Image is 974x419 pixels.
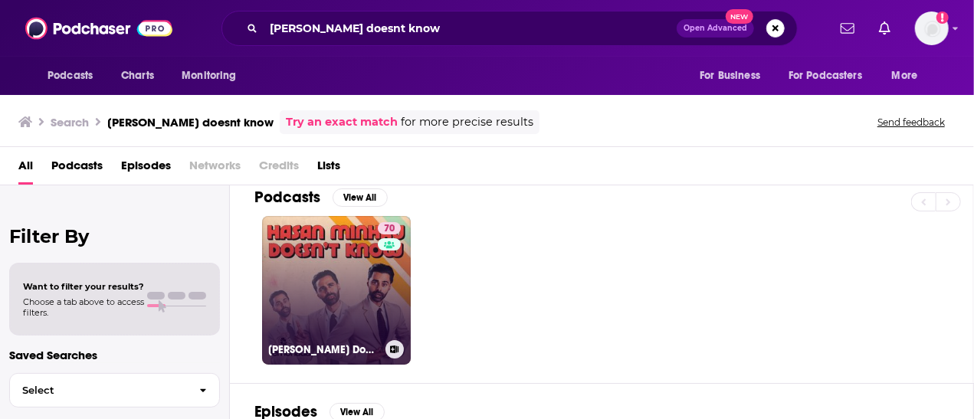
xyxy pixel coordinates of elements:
[9,373,220,408] button: Select
[221,11,798,46] div: Search podcasts, credits, & more...
[182,65,236,87] span: Monitoring
[18,153,33,185] a: All
[684,25,747,32] span: Open Advanced
[333,188,388,207] button: View All
[259,153,299,185] span: Credits
[873,116,949,129] button: Send feedback
[254,188,388,207] a: PodcastsView All
[700,65,760,87] span: For Business
[726,9,753,24] span: New
[915,11,949,45] img: User Profile
[892,65,918,87] span: More
[915,11,949,45] span: Logged in as jessicalaino
[189,153,241,185] span: Networks
[262,216,411,365] a: 70[PERSON_NAME] Doesn't Know
[171,61,256,90] button: open menu
[254,188,320,207] h2: Podcasts
[789,65,862,87] span: For Podcasters
[401,113,533,131] span: for more precise results
[51,115,89,129] h3: Search
[37,61,113,90] button: open menu
[915,11,949,45] button: Show profile menu
[936,11,949,24] svg: Add a profile image
[23,296,144,318] span: Choose a tab above to access filters.
[378,222,401,234] a: 70
[689,61,779,90] button: open menu
[317,153,340,185] a: Lists
[107,115,274,129] h3: [PERSON_NAME] doesnt know
[9,225,220,247] h2: Filter By
[384,221,395,237] span: 70
[873,15,897,41] a: Show notifications dropdown
[51,153,103,185] a: Podcasts
[23,281,144,292] span: Want to filter your results?
[111,61,163,90] a: Charts
[10,385,187,395] span: Select
[779,61,884,90] button: open menu
[835,15,861,41] a: Show notifications dropdown
[286,113,398,131] a: Try an exact match
[677,19,754,38] button: Open AdvancedNew
[48,65,93,87] span: Podcasts
[121,65,154,87] span: Charts
[121,153,171,185] a: Episodes
[268,343,379,356] h3: [PERSON_NAME] Doesn't Know
[9,348,220,362] p: Saved Searches
[881,61,937,90] button: open menu
[25,14,172,43] img: Podchaser - Follow, Share and Rate Podcasts
[264,16,677,41] input: Search podcasts, credits, & more...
